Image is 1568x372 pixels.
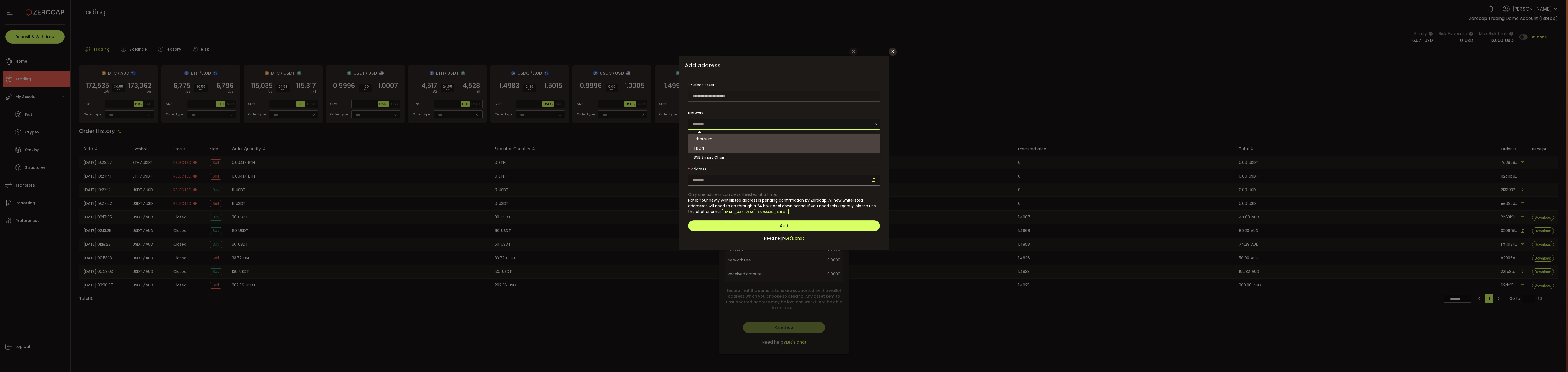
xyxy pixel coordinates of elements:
[764,236,785,241] span: Need help?
[688,192,777,197] span: Only one address can be whitelisted at a time.
[721,209,790,215] a: [EMAIL_ADDRESS][DOMAIN_NAME].
[889,48,897,56] button: Close
[694,136,712,142] span: Ethereum
[688,197,876,214] span: Note: Your newly whitelisted address is pending confirmation by Zerocap. All new whitelisted addr...
[780,223,788,228] span: Add
[688,220,880,231] button: Add
[679,56,889,75] span: Add address
[785,236,804,241] span: Let's chat
[694,155,725,160] span: BNB Smart Chain
[679,56,889,250] div: dialog
[694,145,704,151] span: TRON
[1541,346,1568,372] iframe: Chat Widget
